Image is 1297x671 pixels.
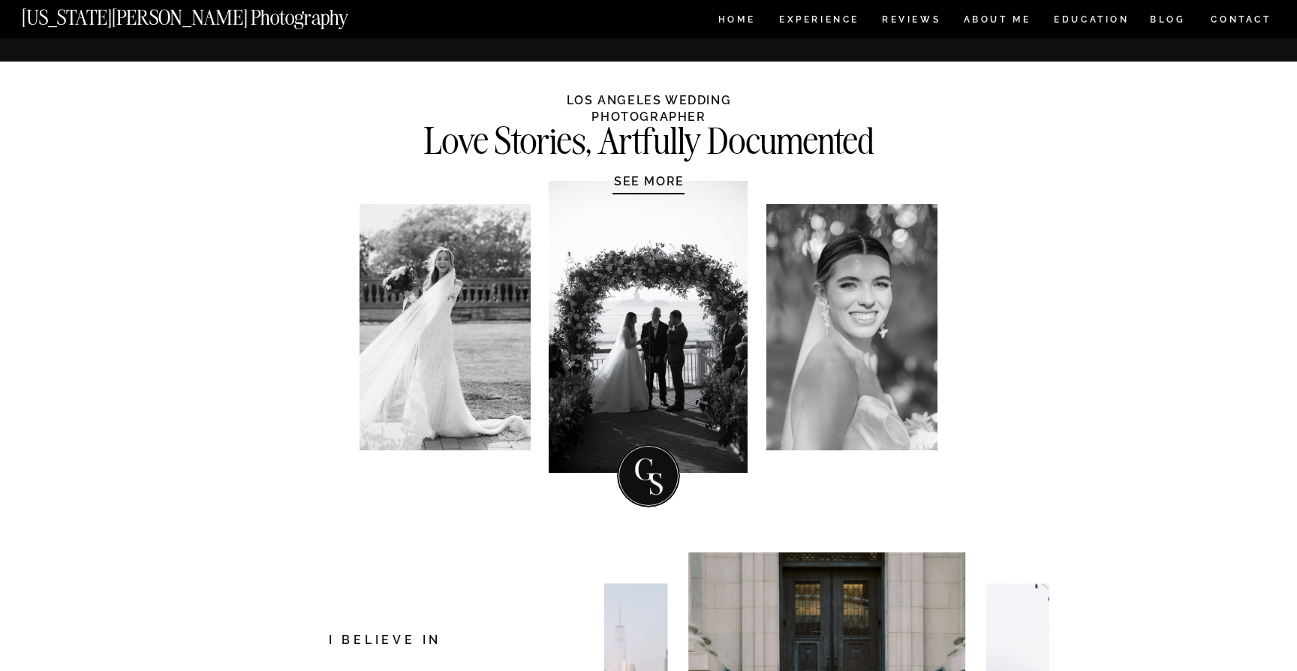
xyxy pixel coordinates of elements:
[882,15,938,28] a: REVIEWS
[779,15,858,28] a: Experience
[715,15,758,28] a: HOME
[1150,15,1186,28] a: BLOG
[508,92,790,122] h1: LOS ANGELES WEDDING PHOTOGRAPHER
[391,124,907,153] h2: Love Stories, Artfully Documented
[22,8,399,20] a: [US_STATE][PERSON_NAME] Photography
[963,15,1031,28] a: ABOUT ME
[249,631,521,651] h2: I believe in
[1210,11,1272,28] a: CONTACT
[578,173,721,188] a: SEE MORE
[1052,15,1131,28] a: EDUCATION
